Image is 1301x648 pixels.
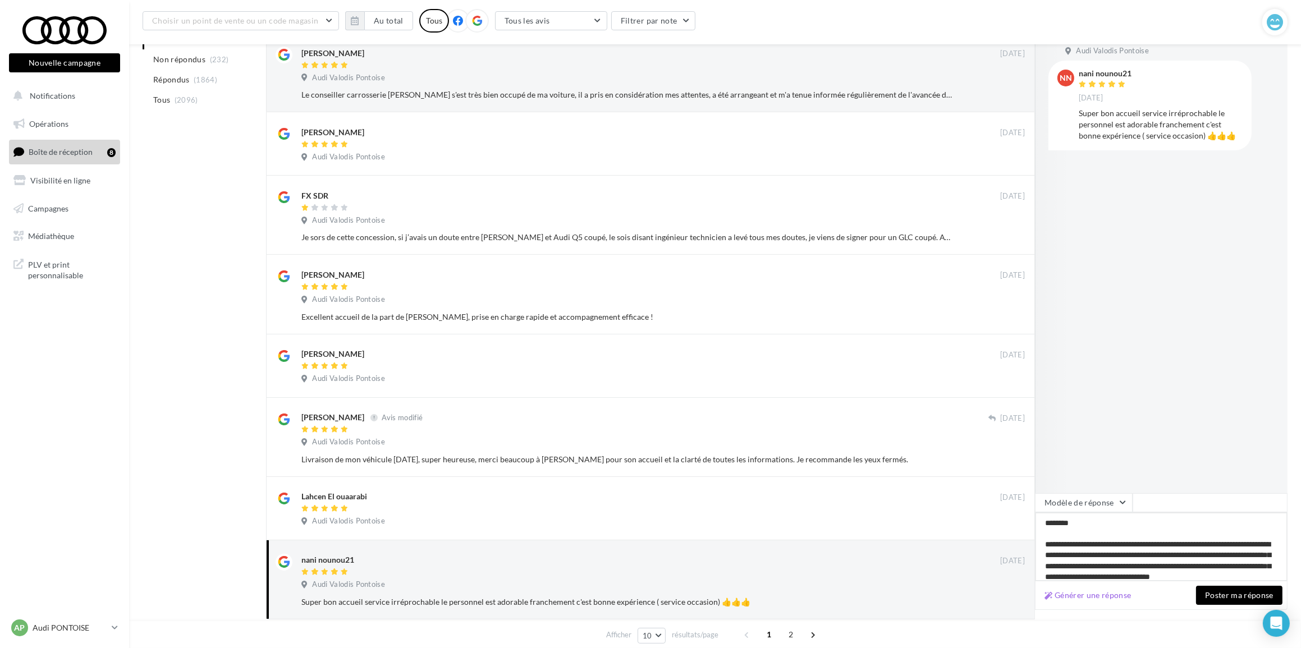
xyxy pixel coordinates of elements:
[1196,586,1282,605] button: Poster ma réponse
[301,127,364,138] div: [PERSON_NAME]
[152,16,318,25] span: Choisir un point de vente ou un code magasin
[1000,493,1025,503] span: [DATE]
[28,203,68,213] span: Campagnes
[301,311,952,323] div: Excellent accueil de la part de [PERSON_NAME], prise en charge rapide et accompagnement efficace !
[672,629,718,640] span: résultats/page
[9,53,120,72] button: Nouvelle campagne
[1000,270,1025,281] span: [DATE]
[301,491,367,502] div: Lahcen El ouaarabi
[30,176,90,185] span: Visibilité en ligne
[364,11,413,30] button: Au total
[7,169,122,192] a: Visibilité en ligne
[9,617,120,638] a: AP Audi PONTOISE
[29,119,68,128] span: Opérations
[28,231,74,241] span: Médiathèque
[175,95,198,104] span: (2096)
[143,11,339,30] button: Choisir un point de vente ou un code magasin
[382,413,423,422] span: Avis modifié
[1000,191,1025,201] span: [DATE]
[194,75,217,84] span: (1864)
[345,11,413,30] button: Au total
[1000,350,1025,360] span: [DATE]
[7,224,122,248] a: Médiathèque
[312,295,385,305] span: Audi Valodis Pontoise
[495,11,607,30] button: Tous les avis
[301,190,328,201] div: FX SDR
[210,55,229,64] span: (232)
[301,554,354,566] div: nani nounou21
[611,11,696,30] button: Filtrer par note
[312,516,385,526] span: Audi Valodis Pontoise
[312,152,385,162] span: Audi Valodis Pontoise
[312,374,385,384] span: Audi Valodis Pontoise
[312,580,385,590] span: Audi Valodis Pontoise
[301,596,952,608] div: Super bon accueil service irréprochable le personnel est adorable franchement c'est bonne expérie...
[153,54,205,65] span: Non répondus
[15,622,25,633] span: AP
[301,412,364,423] div: [PERSON_NAME]
[638,628,666,644] button: 10
[760,626,778,644] span: 1
[505,16,550,25] span: Tous les avis
[643,631,652,640] span: 10
[153,94,170,105] span: Tous
[1060,72,1072,84] span: nn
[29,147,93,157] span: Boîte de réception
[7,112,122,136] a: Opérations
[1000,556,1025,566] span: [DATE]
[301,348,364,360] div: [PERSON_NAME]
[301,454,952,465] div: Livraison de mon véhicule [DATE], super heureuse, merci beaucoup à [PERSON_NAME] pour son accueil...
[312,73,385,83] span: Audi Valodis Pontoise
[1079,108,1243,141] div: Super bon accueil service irréprochable le personnel est adorable franchement c'est bonne expérie...
[7,197,122,220] a: Campagnes
[7,140,122,164] a: Boîte de réception8
[419,9,449,33] div: Tous
[1079,70,1131,77] div: nani nounou21
[312,437,385,447] span: Audi Valodis Pontoise
[7,84,118,108] button: Notifications
[301,89,952,100] div: Le conseiller carrosserie [PERSON_NAME] s'est très bien occupé de ma voiture, il a pris en consid...
[30,91,75,100] span: Notifications
[312,215,385,226] span: Audi Valodis Pontoise
[107,148,116,157] div: 8
[7,252,122,286] a: PLV et print personnalisable
[28,257,116,281] span: PLV et print personnalisable
[1000,128,1025,138] span: [DATE]
[33,622,107,633] p: Audi PONTOISE
[1076,46,1149,56] span: Audi Valodis Pontoise
[1035,493,1133,512] button: Modèle de réponse
[301,48,364,59] div: [PERSON_NAME]
[1000,49,1025,59] span: [DATE]
[782,626,800,644] span: 2
[301,232,952,243] div: Je sors de cette concession, si j’avais un doute entre [PERSON_NAME] et Audi Q5 coupé, le sois di...
[1263,610,1290,637] div: Open Intercom Messenger
[1079,93,1103,103] span: [DATE]
[153,74,190,85] span: Répondus
[1040,589,1136,602] button: Générer une réponse
[301,269,364,281] div: [PERSON_NAME]
[606,629,631,640] span: Afficher
[1000,413,1025,424] span: [DATE]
